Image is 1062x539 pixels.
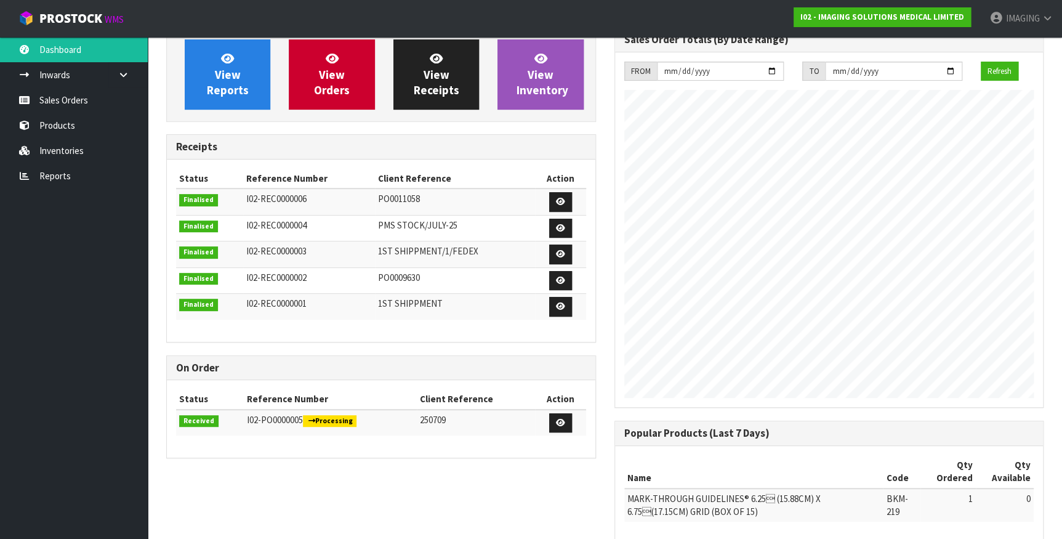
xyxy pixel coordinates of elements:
[417,410,535,436] td: 250709
[207,51,249,97] span: View Reports
[176,169,243,188] th: Status
[185,39,270,110] a: ViewReports
[378,298,443,309] span: 1ST SHIPPMENT
[179,273,218,285] span: Finalised
[18,10,34,26] img: cube-alt.png
[289,39,374,110] a: ViewOrders
[179,246,218,259] span: Finalised
[624,34,1034,46] h3: Sales Order Totals (By Date Range)
[920,455,976,488] th: Qty Ordered
[378,245,478,257] span: 1ST SHIPPMENT/1/FEDEX
[246,219,307,231] span: I02-REC0000004
[535,389,585,409] th: Action
[179,299,218,311] span: Finalised
[378,272,420,283] span: PO0009630
[883,488,920,522] td: BKM-219
[535,169,586,188] th: Action
[417,389,535,409] th: Client Reference
[246,245,307,257] span: I02-REC0000003
[105,14,124,25] small: WMS
[179,194,218,206] span: Finalised
[176,362,586,374] h3: On Order
[39,10,102,26] span: ProStock
[303,415,357,428] span: Processing
[624,455,883,488] th: Name
[920,488,976,522] td: 1
[976,455,1034,488] th: Qty Available
[378,219,457,231] span: PMS STOCK/JULY-25
[883,455,920,488] th: Code
[624,62,657,81] div: FROM
[802,62,825,81] div: TO
[1005,12,1039,24] span: IMAGING
[375,169,535,188] th: Client Reference
[179,221,218,233] span: Finalised
[314,51,350,97] span: View Orders
[976,488,1034,522] td: 0
[246,272,307,283] span: I02-REC0000002
[517,51,568,97] span: View Inventory
[176,141,586,153] h3: Receipts
[413,51,459,97] span: View Receipts
[393,39,479,110] a: ViewReceipts
[246,298,307,309] span: I02-REC0000001
[244,410,417,436] td: I02-PO0000005
[624,428,1034,439] h3: Popular Products (Last 7 Days)
[497,39,583,110] a: ViewInventory
[179,415,219,428] span: Received
[243,169,375,188] th: Reference Number
[800,12,964,22] strong: I02 - IMAGING SOLUTIONS MEDICAL LIMITED
[981,62,1018,81] button: Refresh
[176,389,244,409] th: Status
[378,193,420,205] span: PO0011058
[246,193,307,205] span: I02-REC0000006
[244,389,417,409] th: Reference Number
[624,488,883,522] td: MARK-THROUGH GUIDELINES® 6.25 (15.88CM) X 6.75(17.15CM) GRID (BOX OF 15)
